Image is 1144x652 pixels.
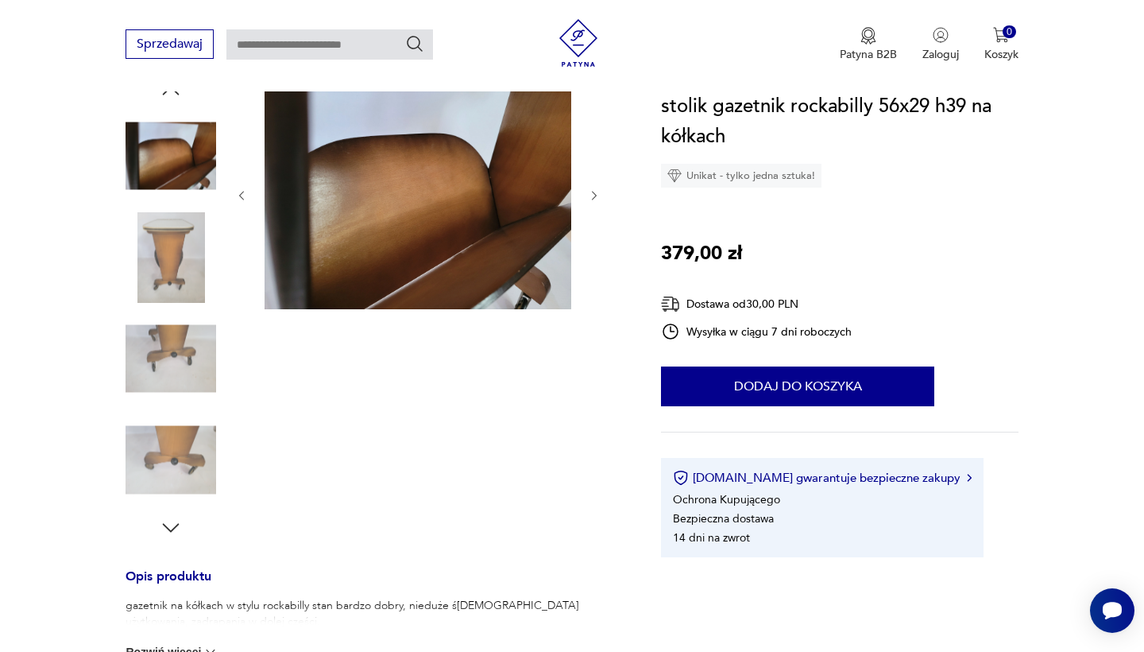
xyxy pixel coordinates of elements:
div: 0 [1003,25,1016,39]
img: Ikona certyfikatu [673,470,689,486]
p: Koszyk [984,47,1018,62]
h1: stolik gazetnik rockabilly 56x29 h39 na kółkach [661,91,1018,152]
div: Dostawa od 30,00 PLN [661,294,852,314]
p: Zaloguj [922,47,959,62]
li: Ochrona Kupującego [673,492,780,507]
li: Bezpieczna dostawa [673,511,774,526]
img: Zdjęcie produktu stolik gazetnik rockabilly 56x29 h39 na kółkach [126,415,216,506]
button: 0Koszyk [984,27,1018,62]
button: Patyna B2B [840,27,897,62]
img: Zdjęcie produktu stolik gazetnik rockabilly 56x29 h39 na kółkach [126,313,216,404]
img: Ikona medalu [860,27,876,45]
img: Ikona koszyka [993,27,1009,43]
li: 14 dni na zwrot [673,530,750,545]
p: gazetnik na kółkach w stylu rockabilly stan bardzo dobry, nieduże ś[DEMOGRAPHIC_DATA] użytkowania... [126,598,623,630]
a: Ikona medaluPatyna B2B [840,27,897,62]
button: Szukaj [405,34,424,53]
img: Zdjęcie produktu stolik gazetnik rockabilly 56x29 h39 na kółkach [126,111,216,201]
img: Ikona diamentu [667,169,682,183]
img: Zdjęcie produktu stolik gazetnik rockabilly 56x29 h39 na kółkach [265,79,571,309]
div: Wysyłka w ciągu 7 dni roboczych [661,322,852,341]
h3: Opis produktu [126,572,623,598]
img: Patyna - sklep z meblami i dekoracjami vintage [555,19,602,67]
img: Ikonka użytkownika [933,27,949,43]
a: Sprzedawaj [126,40,214,51]
iframe: Smartsupp widget button [1090,588,1134,633]
img: Ikona dostawy [661,294,680,314]
img: Zdjęcie produktu stolik gazetnik rockabilly 56x29 h39 na kółkach [126,212,216,303]
button: Zaloguj [922,27,959,62]
img: Ikona strzałki w prawo [967,474,972,482]
button: Dodaj do koszyka [661,367,934,406]
button: [DOMAIN_NAME] gwarantuje bezpieczne zakupy [673,470,971,486]
div: Unikat - tylko jedna sztuka! [661,164,821,188]
p: Patyna B2B [840,47,897,62]
button: Sprzedawaj [126,29,214,59]
p: 379,00 zł [661,239,742,269]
